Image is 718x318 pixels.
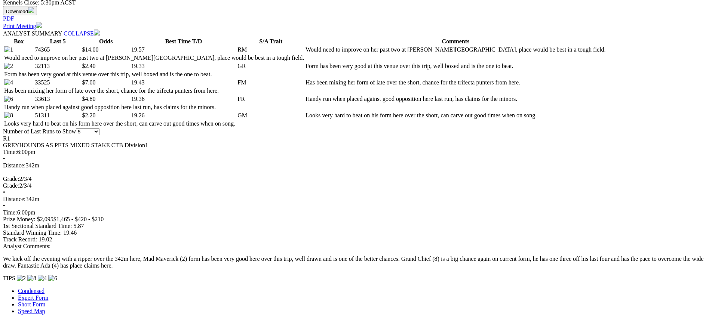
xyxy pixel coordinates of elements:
td: 32113 [34,62,81,70]
td: Would need to improve on her past two at [PERSON_NAME][GEOGRAPHIC_DATA], place would be best in a... [4,54,304,62]
th: Last 5 [34,38,81,45]
th: S/A Trait [237,38,304,45]
img: 1 [4,46,13,53]
td: Handy run when placed against good opposition here last run, has claims for the minors. [305,95,606,103]
span: $4.80 [82,96,96,102]
div: 6:00pm [3,149,715,155]
img: download.svg [28,7,34,13]
div: 2/3/4 [3,176,715,182]
span: 5.87 [73,223,84,229]
span: $7.00 [82,79,96,86]
span: $14.00 [82,46,99,53]
span: 19.02 [39,236,52,243]
span: COLLAPSE [64,30,94,37]
a: Short Form [18,301,45,308]
img: 4 [38,275,47,282]
td: FR [237,95,304,103]
td: GM [237,112,304,119]
td: FM [237,79,304,86]
td: Looks very hard to beat on his form here over the short, can carve out good times when on song. [305,112,606,119]
p: We kick off the evening with a ripper over the 342m here, Mad Maverick (2) form has been very goo... [3,256,715,269]
td: 74365 [34,46,81,53]
span: R1 [3,135,10,142]
span: Distance: [3,196,25,202]
td: Would need to improve on her past two at [PERSON_NAME][GEOGRAPHIC_DATA], place would be best in a... [305,46,606,53]
span: $2.20 [82,112,96,118]
th: Comments [305,38,606,45]
td: 33613 [34,95,81,103]
td: 51311 [34,112,81,119]
td: Form has been very good at this venue over this trip, well boxed and is the one to beat. [305,62,606,70]
span: Grade: [3,182,19,189]
div: 342m [3,196,715,203]
a: Condensed [18,288,45,294]
span: TIPS [3,275,15,281]
span: Standard Winning Time: [3,229,62,236]
td: RM [237,46,304,53]
td: 19.26 [131,112,237,119]
div: GREYHOUNDS AS PETS MIXED STAKE CTB Division1 [3,142,715,149]
td: Has been mixing her form of late over the short, chance for the trifecta punters from here. [305,79,606,86]
span: Grade: [3,176,19,182]
td: 19.36 [131,95,237,103]
img: printer.svg [36,22,42,28]
td: Handy run when placed against good opposition here last run, has claims for the minors. [4,104,304,111]
div: ANALYST SUMMARY [3,30,715,37]
span: Time: [3,209,17,216]
span: Track Record: [3,236,37,243]
img: 4 [4,79,13,86]
th: Box [4,38,34,45]
span: • [3,189,5,195]
span: $1,465 - $420 - $210 [53,216,104,222]
div: 2/3/4 [3,182,715,189]
img: 8 [4,112,13,119]
span: • [3,155,5,162]
img: chevron-down-white.svg [94,30,100,35]
img: 6 [4,96,13,102]
button: Download [3,6,37,15]
img: 6 [48,275,57,282]
span: Analyst Comments: [3,243,51,249]
th: Odds [82,38,130,45]
div: 342m [3,162,715,169]
span: Distance: [3,162,25,169]
span: 19.46 [63,229,77,236]
span: 1st Sectional Standard Time: [3,223,72,229]
div: 6:00pm [3,209,715,216]
td: Form has been very good at this venue over this trip, well boxed and is the one to beat. [4,71,304,78]
img: 2 [4,63,13,70]
span: Time: [3,149,17,155]
a: COLLAPSE [62,30,100,37]
td: Has been mixing her form of late over the short, chance for the trifecta punters from here. [4,87,304,95]
div: Number of Last Runs to Show [3,128,715,135]
td: GR [237,62,304,70]
a: Speed Map [18,308,45,314]
th: Best Time T/D [131,38,237,45]
td: 33525 [34,79,81,86]
div: Prize Money: $2,095 [3,216,715,223]
span: $2.40 [82,63,96,69]
td: 19.57 [131,46,237,53]
img: 2 [17,275,26,282]
img: 8 [27,275,36,282]
a: Expert Form [18,294,48,301]
a: PDF [3,15,14,22]
td: 19.43 [131,79,237,86]
td: Looks very hard to beat on his form here over the short, can carve out good times when on song. [4,120,304,127]
td: 19.33 [131,62,237,70]
div: Download [3,15,715,22]
span: • [3,203,5,209]
a: Print Meeting [3,23,42,29]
